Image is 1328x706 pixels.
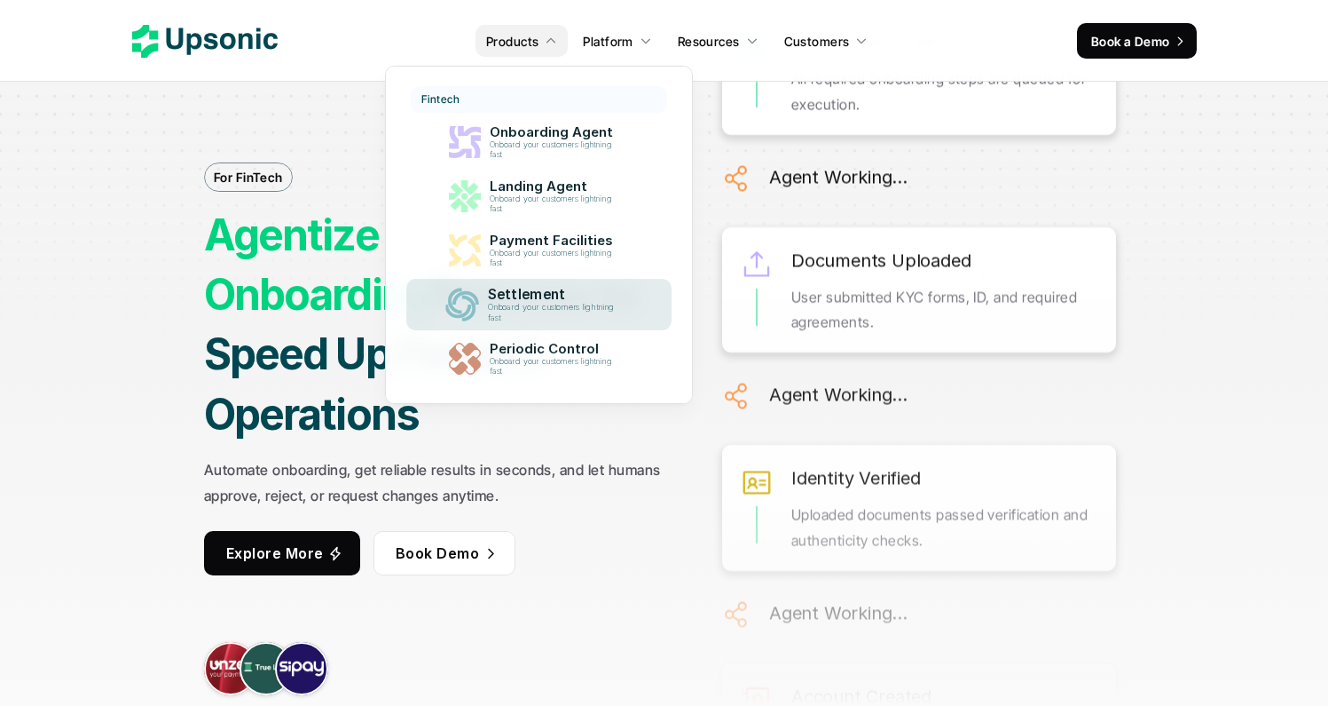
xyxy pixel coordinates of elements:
p: Fintech [421,93,460,106]
p: Onboard your customers lightning fast [490,140,619,160]
p: Resources [678,32,740,51]
h6: Agent Working... [769,162,908,192]
strong: Automate onboarding, get reliable results in seconds, and let humans approve, reject, or request ... [204,461,664,504]
p: Onboarding Agent [490,124,621,140]
p: Customers [784,32,850,51]
h6: Documents Uploaded [791,245,970,275]
a: Landing AgentOnboard your customers lightning fast [411,171,667,221]
h6: Agent Working... [769,598,908,628]
strong: Agentize Onboarding [204,209,431,321]
p: For FinTech [214,168,283,186]
p: Onboard your customers lightning fast [488,303,622,322]
p: Onboard your customers lightning fast [490,194,619,214]
a: Periodic ControlOnboard your customers lightning fast [411,334,667,384]
a: SettlementOnboard your customers lightning fast [406,279,672,330]
p: Payment Facilities [490,233,621,249]
p: Products [486,32,538,51]
h6: Identity Verified [791,463,921,493]
p: Uploaded documents passed verification and authenticity checks. [791,502,1098,553]
p: Platform [583,32,633,51]
p: User submitted KYC forms, ID, and required agreements. [791,284,1098,336]
p: All required onboarding steps are queued for execution. [791,66,1098,117]
a: Payment FacilitiesOnboard your customers lightning fast [411,226,667,275]
p: Book a Demo [1091,32,1170,51]
a: Onboarding AgentOnboard your customers lightning fast [411,117,667,167]
p: Book Demo [395,540,478,566]
a: Explore More [204,531,360,575]
p: Onboard your customers lightning fast [490,357,619,377]
h6: Agent Working... [769,379,908,409]
p: Settlement [488,287,624,304]
p: Periodic Control [490,341,621,357]
p: Onboard your customers lightning fast [490,249,619,268]
p: Explore More [226,540,324,566]
p: Landing Agent [490,178,621,194]
a: Products [475,25,568,57]
a: Book Demo [373,531,515,575]
strong: Process to Speed Up Fintech Operations [204,268,646,440]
